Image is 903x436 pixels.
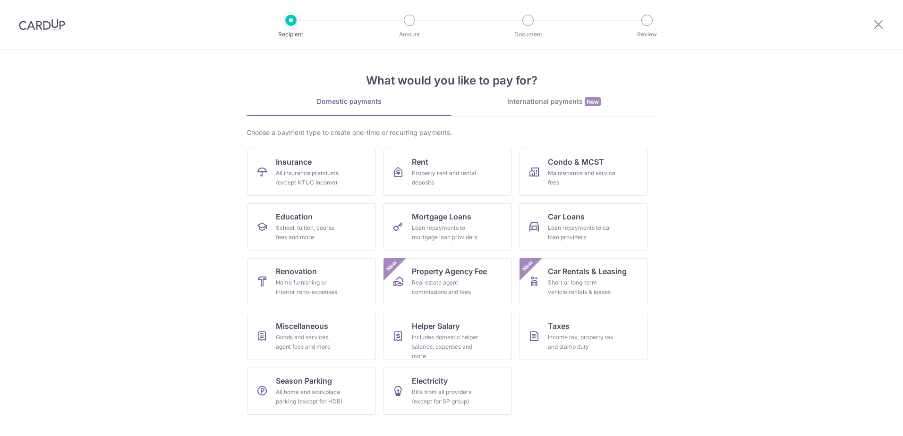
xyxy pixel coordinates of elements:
[548,320,570,332] span: Taxes
[520,313,648,360] a: TaxesIncome tax, property tax and stamp duty
[276,156,312,168] span: Insurance
[548,211,585,222] span: Car Loans
[412,375,448,386] span: Electricity
[247,203,376,251] a: EducationSchool, tuition, course fees and more
[412,387,480,406] div: Bills from all providers (except for SP group)
[412,266,487,277] span: Property Agency Fee
[375,30,444,39] p: Amount
[247,97,451,106] div: Domestic payments
[276,333,344,352] div: Goods and services, agent fees and more
[247,313,376,360] a: MiscellaneousGoods and services, agent fees and more
[548,266,627,277] span: Car Rentals & Leasing
[520,149,648,196] a: Condo & MCSTMaintenance and service fees
[548,333,616,352] div: Income tax, property tax and stamp duty
[612,30,682,39] p: Review
[247,149,376,196] a: InsuranceAll insurance premiums (except NTUC Income)
[548,168,616,187] div: Maintenance and service fees
[276,278,344,297] div: Home furnishing or interior reno-expenses
[383,149,512,196] a: RentProperty rent and rental deposits
[256,30,326,39] p: Recipient
[276,266,317,277] span: Renovation
[548,223,616,242] div: Loan repayments to car loan providers
[520,258,536,274] span: New
[383,313,512,360] a: Helper SalaryIncludes domestic helper salaries, expenses and more
[383,258,512,305] a: Property Agency FeeReal estate agent commissions and feesNew
[383,368,512,415] a: ElectricityBills from all providers (except for SP group)
[247,258,376,305] a: RenovationHome furnishing or interior reno-expenses
[520,258,648,305] a: Car Rentals & LeasingShort or long‑term vehicle rentals & leasesNew
[412,168,480,187] div: Property rent and rental deposits
[548,278,616,297] div: Short or long‑term vehicle rentals & leases
[412,156,428,168] span: Rent
[19,19,65,30] img: CardUp
[412,333,480,361] div: Includes domestic helper salaries, expenses and more
[412,320,460,332] span: Helper Salary
[247,368,376,415] a: Season ParkingAll home and workplace parking (except for HDB)
[493,30,563,39] p: Document
[412,223,480,242] div: Loan repayments to mortgage loan providers
[276,223,344,242] div: School, tuition, course fees and more
[548,156,604,168] span: Condo & MCST
[520,203,648,251] a: Car LoansLoan repayments to car loan providers
[412,211,471,222] span: Mortgage Loans
[276,320,328,332] span: Miscellaneous
[247,72,656,89] h4: What would you like to pay for?
[276,168,344,187] div: All insurance premiums (except NTUC Income)
[276,375,332,386] span: Season Parking
[276,211,313,222] span: Education
[276,387,344,406] div: All home and workplace parking (except for HDB)
[451,97,656,107] div: International payments
[383,203,512,251] a: Mortgage LoansLoan repayments to mortgage loan providers
[384,258,400,274] span: New
[247,128,656,137] div: Choose a payment type to create one-time or recurring payments.
[412,278,480,297] div: Real estate agent commissions and fees
[585,97,601,106] span: New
